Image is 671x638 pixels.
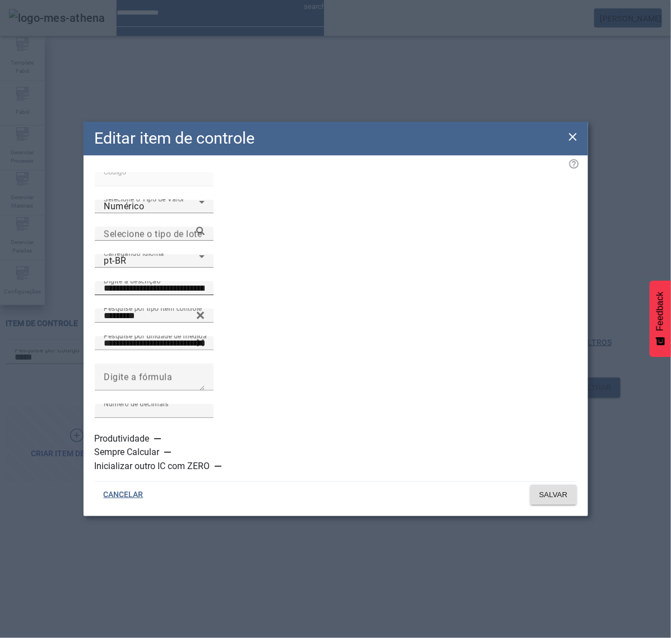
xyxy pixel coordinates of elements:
[104,337,205,350] input: Number
[95,126,255,150] h2: Editar item de controle
[104,228,202,239] mat-label: Selecione o tipo de lote
[650,281,671,357] button: Feedback - Mostrar pesquisa
[655,292,665,331] span: Feedback
[104,255,127,266] span: pt-BR
[530,485,577,505] button: SALVAR
[95,485,152,505] button: CANCELAR
[104,277,160,284] mat-label: Digite a descrição
[95,432,152,446] label: Produtividade
[104,489,144,501] span: CANCELAR
[95,446,162,459] label: Sempre Calcular
[104,309,205,323] input: Number
[104,332,207,339] mat-label: Pesquise por unidade de medida
[104,371,172,382] mat-label: Digite a fórmula
[95,460,212,473] label: Inicializar outro IC com ZERO
[104,400,169,407] mat-label: Número de decimais
[104,201,144,212] span: Numérico
[104,168,126,176] mat-label: Código
[104,227,205,241] input: Number
[104,304,202,312] mat-label: Pesquise por tipo item controle
[539,489,568,501] span: SALVAR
